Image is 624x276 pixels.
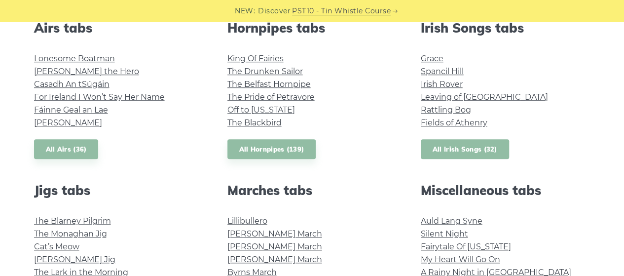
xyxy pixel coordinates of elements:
a: For Ireland I Won’t Say Her Name [34,92,165,102]
a: Rattling Bog [421,105,471,115]
a: The Pride of Petravore [227,92,315,102]
a: [PERSON_NAME] [34,118,102,127]
h2: Airs tabs [34,20,204,36]
a: [PERSON_NAME] March [227,255,322,264]
a: Auld Lang Syne [421,216,482,226]
a: Cat’s Meow [34,242,79,251]
a: Irish Rover [421,79,463,89]
a: [PERSON_NAME] the Hero [34,67,139,76]
span: NEW: [235,5,255,17]
a: Fairytale Of [US_STATE] [421,242,511,251]
span: Discover [258,5,291,17]
h2: Miscellaneous tabs [421,183,590,198]
a: All Airs (36) [34,139,99,159]
a: PST10 - Tin Whistle Course [292,5,391,17]
a: Leaving of [GEOGRAPHIC_DATA] [421,92,548,102]
a: [PERSON_NAME] Jig [34,255,115,264]
h2: Marches tabs [227,183,397,198]
a: The Blarney Pilgrim [34,216,111,226]
a: All Irish Songs (32) [421,139,509,159]
a: Spancil Hill [421,67,464,76]
a: King Of Fairies [227,54,284,63]
a: My Heart Will Go On [421,255,500,264]
a: The Drunken Sailor [227,67,303,76]
a: The Monaghan Jig [34,229,107,238]
a: Silent Night [421,229,468,238]
a: The Blackbird [227,118,282,127]
a: Off to [US_STATE] [227,105,295,115]
a: Lillibullero [227,216,267,226]
a: Fáinne Geal an Lae [34,105,108,115]
a: All Hornpipes (139) [227,139,316,159]
a: Grace [421,54,443,63]
a: Lonesome Boatman [34,54,115,63]
a: [PERSON_NAME] March [227,229,322,238]
a: Fields of Athenry [421,118,487,127]
h2: Jigs tabs [34,183,204,198]
h2: Hornpipes tabs [227,20,397,36]
h2: Irish Songs tabs [421,20,590,36]
a: The Belfast Hornpipe [227,79,311,89]
a: [PERSON_NAME] March [227,242,322,251]
a: Casadh An tSúgáin [34,79,110,89]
